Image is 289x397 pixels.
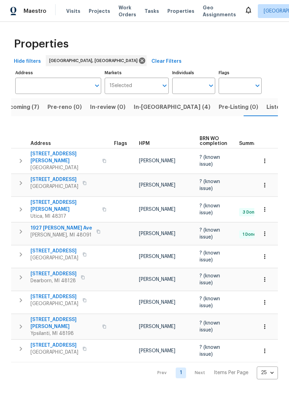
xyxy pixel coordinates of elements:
div: 25 [257,364,278,382]
span: [PERSON_NAME] [139,231,175,236]
nav: Pagination Navigation [151,366,278,379]
span: [STREET_ADDRESS] [30,248,78,254]
span: Hide filters [14,57,41,66]
span: Projects [89,8,110,15]
span: Maestro [24,8,46,15]
span: ? (known issue) [200,345,220,357]
span: ? (known issue) [200,179,220,191]
span: [GEOGRAPHIC_DATA] [30,183,78,190]
span: [STREET_ADDRESS][PERSON_NAME] [30,199,98,213]
span: [PERSON_NAME] [139,300,175,305]
span: [GEOGRAPHIC_DATA] [30,164,98,171]
label: Address [15,71,101,75]
span: Pre-reno (0) [47,102,82,112]
span: ? (known issue) [200,296,220,308]
span: [STREET_ADDRESS] [30,293,78,300]
label: Individuals [172,71,215,75]
button: Clear Filters [149,55,184,68]
label: Markets [105,71,169,75]
span: 1 Done [240,232,259,238]
span: [PERSON_NAME] [139,277,175,282]
span: Tasks [144,9,159,14]
span: In-review (0) [90,102,125,112]
span: [STREET_ADDRESS] [30,270,77,277]
span: [STREET_ADDRESS] [30,176,78,183]
span: [GEOGRAPHIC_DATA] [30,300,78,307]
span: Properties [14,41,69,48]
span: Dearborn, MI 48128 [30,277,77,284]
span: Work Orders [119,4,136,18]
span: Upcoming (7) [2,102,39,112]
button: Hide filters [11,55,44,68]
span: [STREET_ADDRESS][PERSON_NAME] [30,150,98,164]
div: [GEOGRAPHIC_DATA], [GEOGRAPHIC_DATA] [46,55,147,66]
span: ? (known issue) [200,251,220,262]
span: [PERSON_NAME] [139,348,175,353]
span: [PERSON_NAME], MI 48091 [30,232,92,239]
span: Address [30,141,51,146]
p: Items Per Page [214,369,248,376]
span: ? (known issue) [200,274,220,285]
span: Flags [114,141,127,146]
span: Pre-Listing (0) [219,102,258,112]
button: Open [160,81,169,90]
span: [PERSON_NAME] [139,324,175,329]
span: [GEOGRAPHIC_DATA] [30,254,78,261]
span: Visits [66,8,80,15]
span: Clear Filters [151,57,182,66]
span: [GEOGRAPHIC_DATA], [GEOGRAPHIC_DATA] [49,57,140,64]
span: ? (known issue) [200,155,220,167]
span: ? (known issue) [200,204,220,215]
button: Open [92,81,102,90]
span: Ypsilanti, MI 48198 [30,330,98,337]
span: ? (known issue) [200,321,220,333]
button: Open [253,81,262,90]
span: [STREET_ADDRESS][PERSON_NAME] [30,316,98,330]
span: Geo Assignments [203,4,236,18]
span: [PERSON_NAME] [139,207,175,212]
span: In-[GEOGRAPHIC_DATA] (4) [134,102,210,112]
span: Properties [167,8,194,15]
label: Flags [219,71,262,75]
span: 3 Done [240,209,260,215]
span: [PERSON_NAME] [139,254,175,259]
button: Open [206,81,216,90]
span: Summary [239,141,262,146]
span: [STREET_ADDRESS] [30,342,78,349]
span: [PERSON_NAME] [139,183,175,188]
span: BRN WO completion [200,136,227,146]
span: 1 Selected [110,83,132,89]
span: Utica, MI 48317 [30,213,98,220]
a: Goto page 1 [176,368,186,378]
span: [GEOGRAPHIC_DATA] [30,349,78,356]
span: ? (known issue) [200,228,220,240]
span: 1927 [PERSON_NAME] Ave [30,225,92,232]
span: [PERSON_NAME] [139,158,175,163]
span: HPM [139,141,150,146]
